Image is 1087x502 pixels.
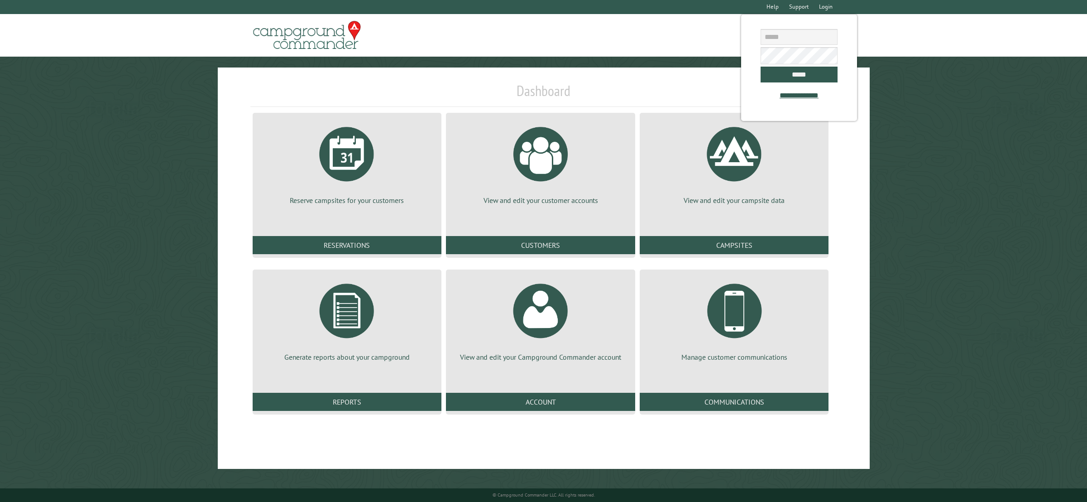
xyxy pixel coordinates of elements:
[457,195,624,205] p: View and edit your customer accounts
[263,277,431,362] a: Generate reports about your campground
[651,120,818,205] a: View and edit your campsite data
[250,82,837,107] h1: Dashboard
[493,492,595,498] small: © Campground Commander LLC. All rights reserved.
[250,18,364,53] img: Campground Commander
[651,195,818,205] p: View and edit your campsite data
[253,236,442,254] a: Reservations
[446,393,635,411] a: Account
[651,277,818,362] a: Manage customer communications
[457,352,624,362] p: View and edit your Campground Commander account
[457,120,624,205] a: View and edit your customer accounts
[263,352,431,362] p: Generate reports about your campground
[651,352,818,362] p: Manage customer communications
[263,195,431,205] p: Reserve campsites for your customers
[457,277,624,362] a: View and edit your Campground Commander account
[640,236,829,254] a: Campsites
[446,236,635,254] a: Customers
[253,393,442,411] a: Reports
[263,120,431,205] a: Reserve campsites for your customers
[640,393,829,411] a: Communications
